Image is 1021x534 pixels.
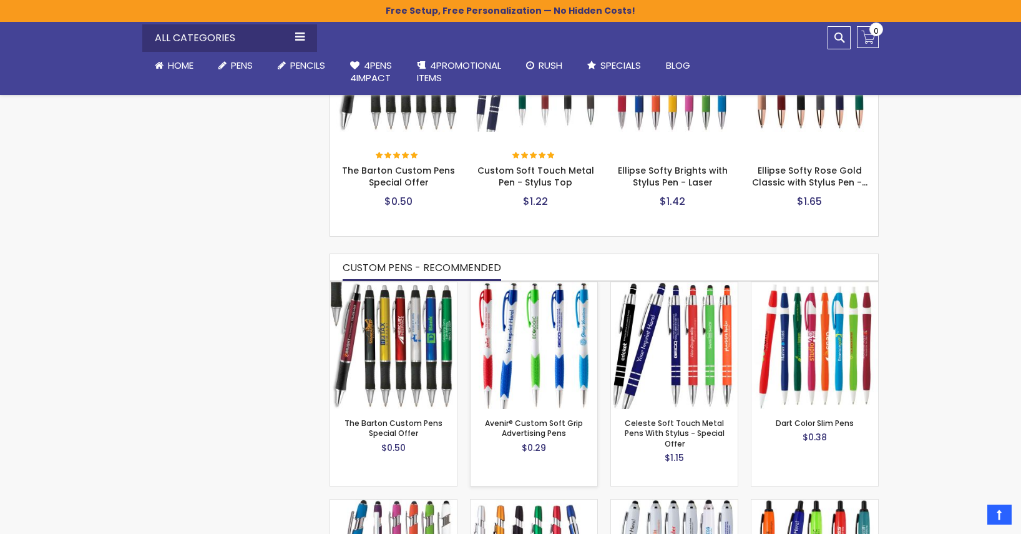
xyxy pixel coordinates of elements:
span: CUSTOM PENS - RECOMMENDED [343,260,501,275]
a: Epic Soft Touch® Custom Pens + Stylus - Special Offer [330,499,457,510]
span: 4PROMOTIONAL ITEMS [417,59,501,84]
img: Dart Color slim Pens [751,282,878,409]
a: Blog [653,52,703,79]
div: All Categories [142,24,317,52]
span: $1.22 [523,194,548,209]
a: Avenir® Custom Soft Grip Advertising Pens [485,418,583,438]
span: Pens [231,59,253,72]
span: 4Pens 4impact [350,59,392,84]
a: Home [142,52,206,79]
a: Celeste Soft Touch Metal Pens With Stylus - Special Offer [611,282,738,292]
span: Home [168,59,193,72]
a: Ellipse Softy Brights with Stylus Pen - Laser [618,164,728,189]
a: Rush [514,52,575,79]
span: $1.42 [660,194,685,209]
a: Custom Soft Touch Metal Pen - Stylus Top [477,164,594,189]
a: Dart Color slim Pens [751,282,878,292]
span: Specials [600,59,641,72]
a: Dart Color Slim Pens [776,418,854,428]
div: 100% [376,152,419,161]
a: The Barton Custom Pens Special Offer [330,282,457,292]
span: $0.50 [381,442,406,454]
span: Blog [666,59,690,72]
a: 4PROMOTIONALITEMS [404,52,514,92]
a: Ellipse Softy Rose Gold Classic with Stylus Pen -… [752,164,867,189]
span: $1.65 [797,194,822,209]
a: 0 [857,26,879,48]
a: Avenir® Custom Soft Grip Advertising Pens [471,282,597,292]
span: $0.50 [384,194,413,209]
a: Celeste Soft Touch Metal Pens With Stylus - Special Offer [625,418,725,448]
a: 4Pens4impact [338,52,404,92]
a: Specials [575,52,653,79]
span: Pencils [290,59,325,72]
a: The Barton Custom Pens Special Offer [342,164,455,189]
span: $0.38 [803,431,827,443]
a: Pens [206,52,265,79]
span: $0.29 [522,442,546,454]
span: 0 [874,25,879,37]
img: Avenir® Custom Soft Grip Advertising Pens [471,282,597,409]
img: The Barton Custom Pens Special Offer [330,282,457,409]
span: Rush [539,59,562,72]
a: Kimberly Logo Stylus Pens - Special Offer [611,499,738,510]
a: Escalade Metal-Grip Advertising Pens [471,499,597,510]
a: Pencils [265,52,338,79]
a: The Barton Custom Pens Special Offer [344,418,442,438]
span: $1.15 [665,452,684,464]
img: Celeste Soft Touch Metal Pens With Stylus - Special Offer [611,282,738,409]
div: 100% [512,152,556,161]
